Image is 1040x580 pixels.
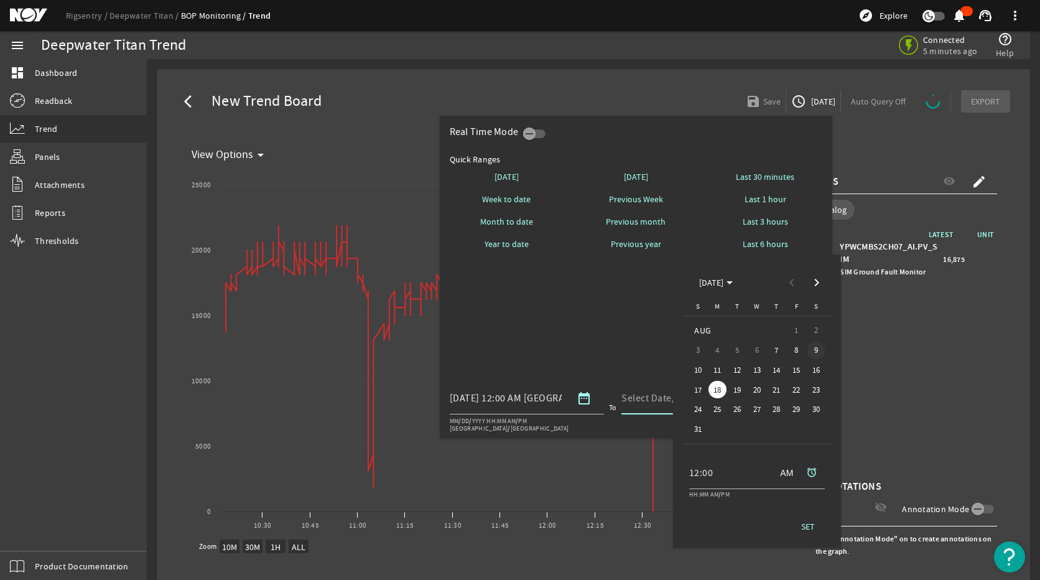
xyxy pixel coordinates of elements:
span: 27 [748,400,766,418]
span: 31 [689,420,707,438]
span: 16 [807,361,825,379]
button: August 21, 2025 [767,380,787,400]
input: Select Time [689,465,766,480]
span: 17 [689,381,707,399]
button: Open Resource Center [994,541,1025,573]
button: August 22, 2025 [786,380,806,400]
span: 18 [708,381,727,399]
button: August 19, 2025 [727,380,747,400]
span: 1 [787,322,806,340]
span: 23 [807,381,825,399]
span: S [696,302,700,311]
button: August 3, 2025 [688,340,708,360]
button: August 17, 2025 [688,380,708,400]
button: August 31, 2025 [688,419,708,439]
span: 22 [787,381,806,399]
mat-hint: HH:MM AM/PM [689,489,730,498]
span: 4 [708,341,727,359]
span: 11 [708,361,727,379]
span: 2 [807,322,825,340]
span: 5 [728,341,746,359]
span: 3 [689,341,707,359]
button: August 13, 2025 [747,360,767,380]
td: AUG [688,320,787,340]
span: 29 [787,400,806,418]
button: SET [788,515,828,538]
button: Choose month and year [689,271,743,294]
button: August 15, 2025 [786,360,806,380]
span: T [774,302,778,311]
span: 21 [768,381,786,399]
button: August 24, 2025 [688,400,708,419]
span: 6 [748,341,766,359]
span: 20 [748,381,766,399]
span: T [735,302,739,311]
button: August 7, 2025 [767,340,787,360]
span: 9 [807,341,825,359]
button: August 23, 2025 [806,380,826,400]
button: August 2, 2025 [806,320,826,340]
button: August 27, 2025 [747,400,767,419]
span: 12 [728,361,746,379]
span: M [715,302,720,311]
button: August 20, 2025 [747,380,767,400]
span: 14 [768,361,786,379]
span: 26 [728,400,746,418]
button: August 16, 2025 [806,360,826,380]
span: 8 [787,341,806,359]
button: August 8, 2025 [786,340,806,360]
button: August 9, 2025 [806,340,826,360]
button: August 5, 2025 [727,340,747,360]
button: August 25, 2025 [708,400,728,419]
button: August 11, 2025 [708,360,728,380]
span: 28 [768,400,786,418]
span: 25 [708,400,727,418]
span: 30 [807,400,825,418]
button: August 14, 2025 [767,360,787,380]
span: [DATE] [699,277,723,288]
span: W [754,302,759,311]
button: August 26, 2025 [727,400,747,419]
button: Next month [804,270,829,295]
button: August 4, 2025 [708,340,728,360]
span: 15 [787,361,806,379]
button: August 28, 2025 [767,400,787,419]
mat-icon: alarm [799,467,825,478]
button: AM [769,458,799,488]
button: August 1, 2025 [786,320,806,340]
span: 24 [689,400,707,418]
span: 7 [768,341,786,359]
button: August 10, 2025 [688,360,708,380]
button: August 18, 2025 [708,380,728,400]
span: 19 [728,381,746,399]
button: August 30, 2025 [806,400,826,419]
span: 10 [689,361,707,379]
span: 13 [748,361,766,379]
button: August 29, 2025 [786,400,806,419]
button: August 6, 2025 [747,340,767,360]
span: F [795,302,798,311]
span: S [814,302,818,311]
button: August 12, 2025 [727,360,747,380]
span: SET [801,520,815,533]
